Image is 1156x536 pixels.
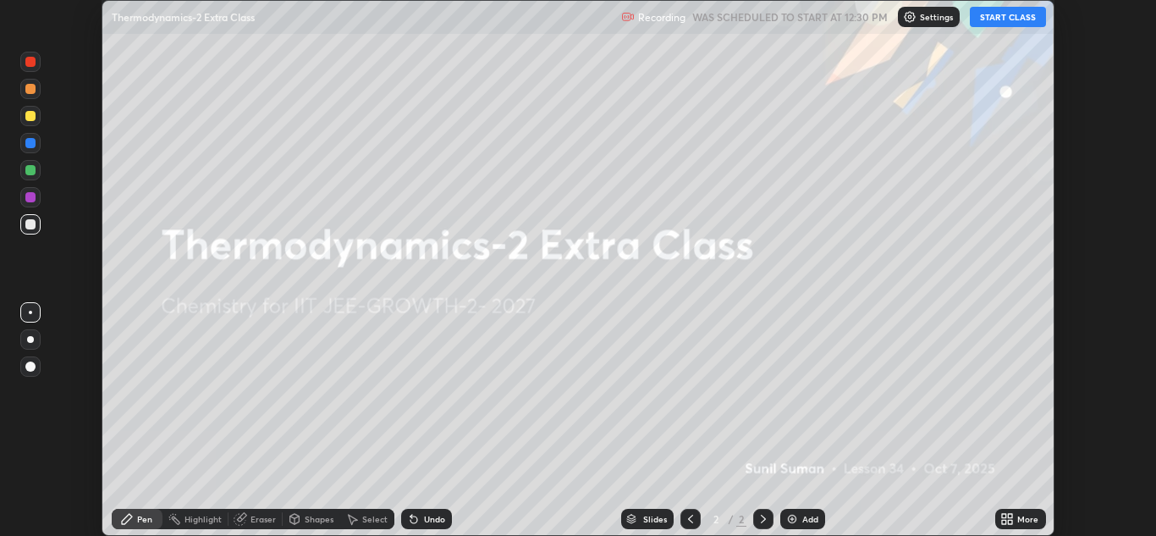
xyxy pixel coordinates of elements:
[736,511,746,527] div: 2
[707,514,724,524] div: 2
[903,10,917,24] img: class-settings-icons
[785,512,799,526] img: add-slide-button
[305,515,333,523] div: Shapes
[802,515,818,523] div: Add
[250,515,276,523] div: Eraser
[362,515,388,523] div: Select
[112,10,255,24] p: Thermodynamics-2 Extra Class
[424,515,445,523] div: Undo
[643,515,667,523] div: Slides
[692,9,888,25] h5: WAS SCHEDULED TO START AT 12:30 PM
[1017,515,1038,523] div: More
[728,514,733,524] div: /
[970,7,1046,27] button: START CLASS
[920,13,953,21] p: Settings
[621,10,635,24] img: recording.375f2c34.svg
[137,515,152,523] div: Pen
[184,515,222,523] div: Highlight
[638,11,685,24] p: Recording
